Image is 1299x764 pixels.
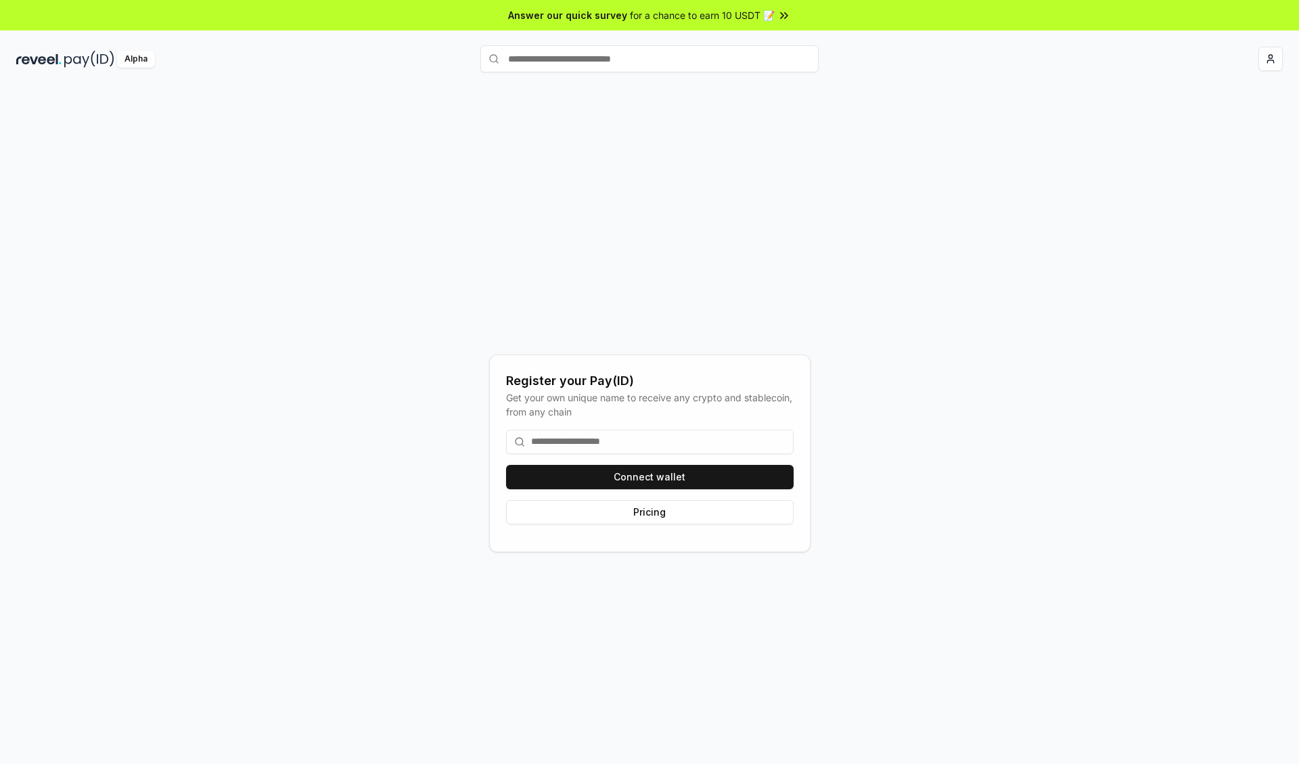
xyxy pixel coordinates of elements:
div: Get your own unique name to receive any crypto and stablecoin, from any chain [506,390,794,419]
span: for a chance to earn 10 USDT 📝 [630,8,775,22]
img: reveel_dark [16,51,62,68]
button: Connect wallet [506,465,794,489]
div: Alpha [117,51,155,68]
div: Register your Pay(ID) [506,372,794,390]
img: pay_id [64,51,114,68]
span: Answer our quick survey [508,8,627,22]
button: Pricing [506,500,794,524]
